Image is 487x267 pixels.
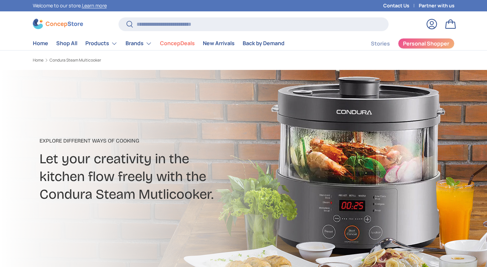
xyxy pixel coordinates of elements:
[126,37,152,50] a: Brands
[33,19,83,29] img: ConcepStore
[33,57,256,63] nav: Breadcrumbs
[371,37,390,50] a: Stories
[160,37,195,50] a: ConcepDeals
[85,37,117,50] a: Products
[33,58,44,62] a: Home
[33,37,285,50] nav: Primary
[50,58,101,62] a: Condura Steam Multicooker
[33,37,48,50] a: Home
[39,150,297,203] h2: Let your creativity in the kitchen flow freely with the Condura Steam Mutlicooker.
[355,37,455,50] nav: Secondary
[398,38,455,49] a: Personal Shopper
[243,37,285,50] a: Back by Demand
[419,2,455,9] a: Partner with us
[56,37,77,50] a: Shop All
[81,37,121,50] summary: Products
[403,41,449,46] span: Personal Shopper
[121,37,156,50] summary: Brands
[82,2,107,9] a: Learn more
[383,2,419,9] a: Contact Us
[39,137,297,145] p: Explore different ways of cooking
[33,2,107,9] p: Welcome to our store.
[203,37,235,50] a: New Arrivals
